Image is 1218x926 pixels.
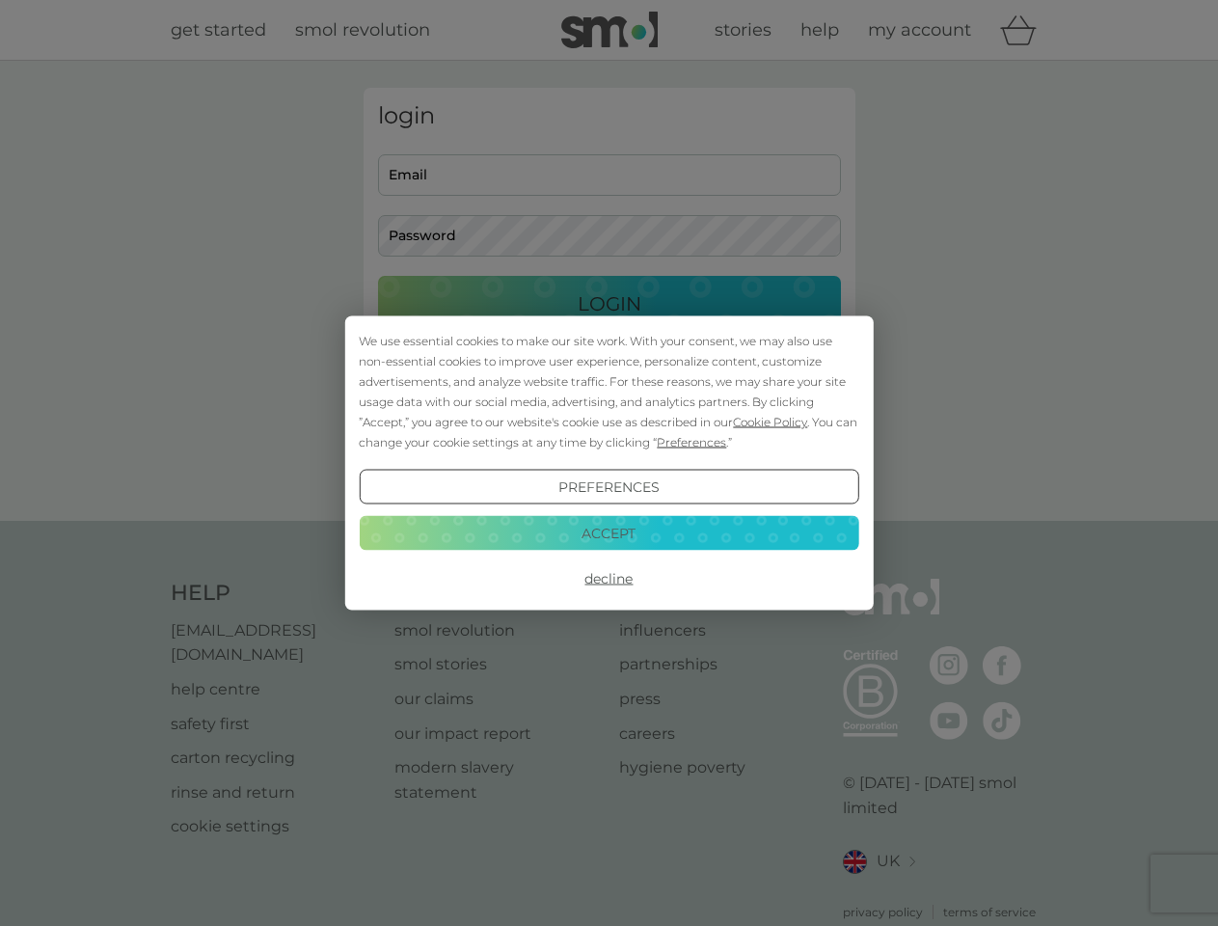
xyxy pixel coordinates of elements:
[359,331,858,452] div: We use essential cookies to make our site work. With your consent, we may also use non-essential ...
[657,435,726,449] span: Preferences
[359,561,858,596] button: Decline
[733,415,807,429] span: Cookie Policy
[359,470,858,504] button: Preferences
[344,316,873,611] div: Cookie Consent Prompt
[359,515,858,550] button: Accept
